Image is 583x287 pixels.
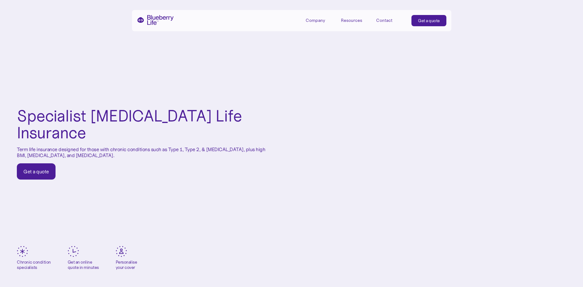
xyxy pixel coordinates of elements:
p: Term life insurance designed for those with chronic conditions such as Type 1, Type 2, & [MEDICAL... [17,146,275,158]
a: home [137,15,174,25]
div: Personalise your cover [116,260,137,270]
div: Get a quote [418,17,440,24]
h1: Specialist [MEDICAL_DATA] Life Insurance [17,107,275,141]
div: Get an online quote in minutes [68,260,99,270]
div: Company [306,15,334,25]
div: Resources [341,18,362,23]
div: Company [306,18,325,23]
div: Chronic condition specialists [17,260,51,270]
div: Resources [341,15,369,25]
a: Get a quote [17,163,56,180]
div: Get a quote [23,168,49,175]
a: Contact [376,15,404,25]
div: Contact [376,18,392,23]
a: Get a quote [411,15,446,26]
